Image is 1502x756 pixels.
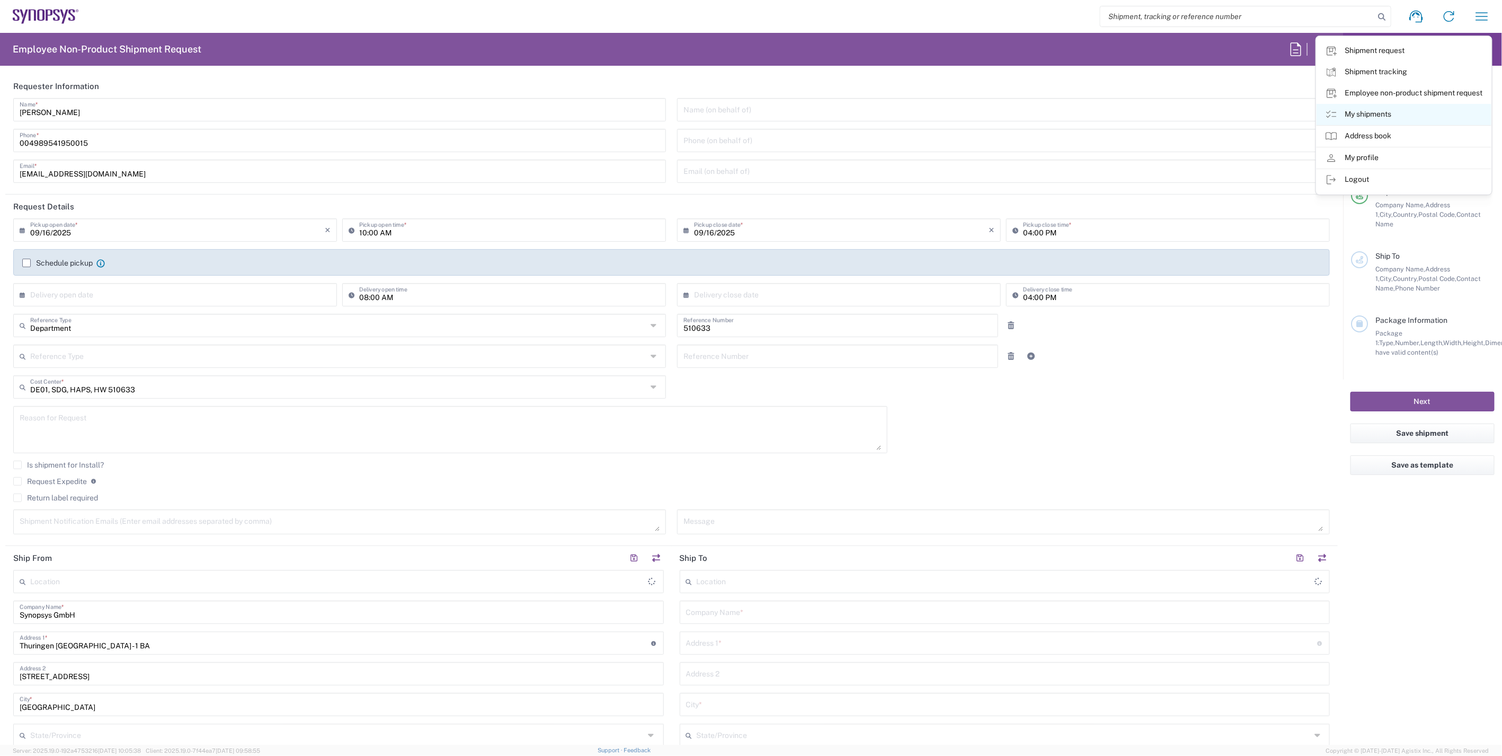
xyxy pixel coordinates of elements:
button: Next [1350,392,1495,411]
span: Client: 2025.19.0-7f44ea7 [146,748,260,754]
a: Add Reference [1024,349,1038,364]
a: Feedback [624,747,651,753]
span: Type, [1379,339,1395,347]
span: Country, [1393,210,1418,218]
button: Save as template [1350,455,1495,475]
a: Shipment request [1317,40,1491,61]
a: Logout [1317,169,1491,190]
span: [DATE] 09:58:55 [216,748,260,754]
i: × [325,222,331,239]
input: Shipment, tracking or reference number [1100,6,1375,27]
span: City, [1380,275,1393,283]
h2: Ship To [680,553,708,564]
span: Copyright © [DATE]-[DATE] Agistix Inc., All Rights Reserved [1326,746,1489,755]
span: Ship To [1375,252,1400,260]
span: Number, [1395,339,1420,347]
span: Package 1: [1375,329,1402,347]
h2: Ship From [13,553,52,564]
span: Package Information [1375,316,1447,324]
button: Save shipment [1350,424,1495,443]
label: Is shipment for Install? [13,461,104,469]
span: Company Name, [1375,265,1425,273]
span: Length, [1420,339,1443,347]
span: Postal Code, [1418,275,1456,283]
a: My profile [1317,147,1491,169]
span: Company Name, [1375,201,1425,209]
a: Remove Reference [1003,318,1018,333]
a: Shipment tracking [1317,61,1491,83]
a: My shipments [1317,104,1491,125]
label: Request Expedite [13,477,87,486]
h2: Request Details [13,201,74,212]
span: [DATE] 10:05:38 [98,748,141,754]
a: Support [598,747,624,753]
a: Address book [1317,126,1491,147]
span: Country, [1393,275,1418,283]
label: Return label required [13,494,98,502]
span: Postal Code, [1418,210,1456,218]
label: Schedule pickup [22,259,93,267]
span: Phone Number [1395,284,1440,292]
span: Height, [1463,339,1485,347]
h2: Requester Information [13,81,99,92]
a: Employee non-product shipment request [1317,83,1491,104]
a: Remove Reference [1003,349,1018,364]
span: Server: 2025.19.0-192a4753216 [13,748,141,754]
h2: Employee Non-Product Shipment Request [13,43,201,56]
i: × [989,222,994,239]
span: City, [1380,210,1393,218]
span: Width, [1443,339,1463,347]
